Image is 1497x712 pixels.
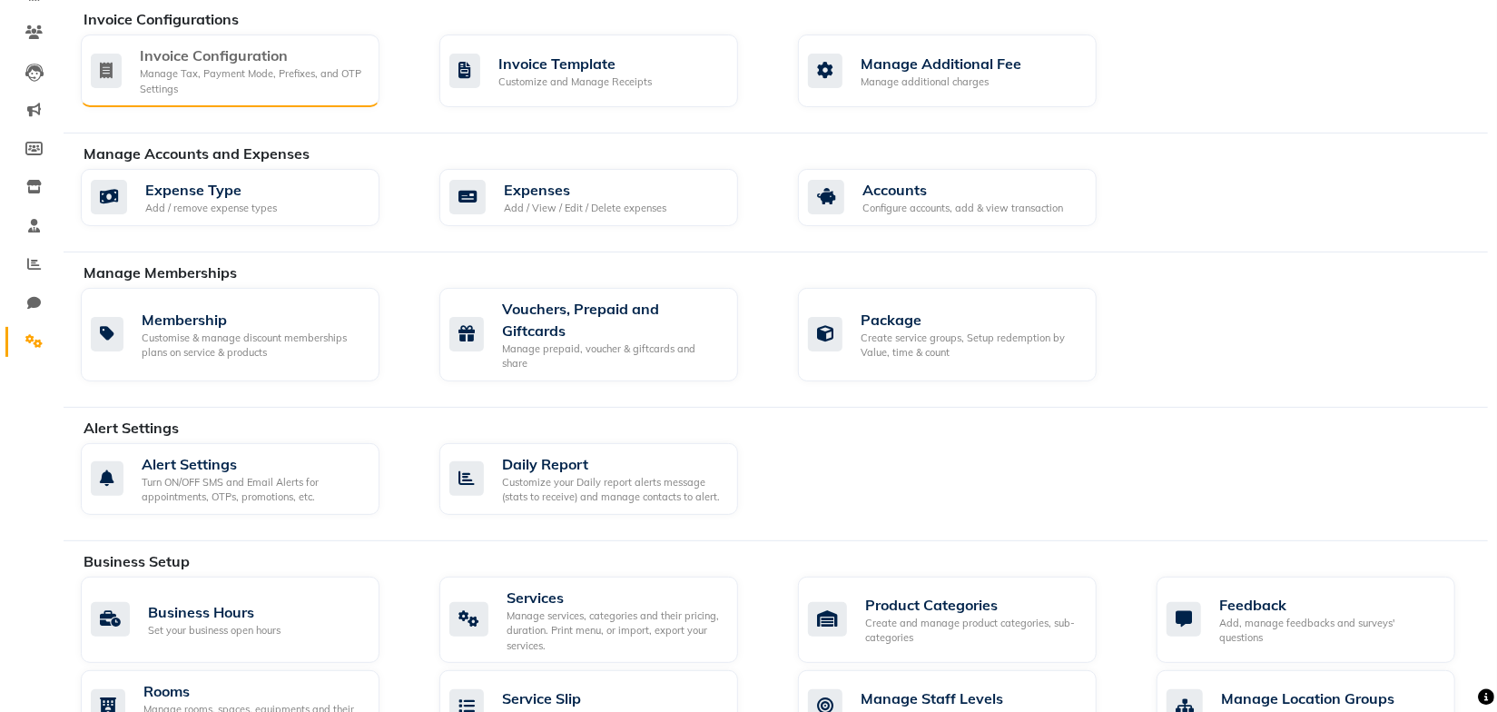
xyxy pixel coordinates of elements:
div: Product Categories [865,594,1082,616]
div: Invoice Configuration [140,44,365,66]
div: Package [861,309,1082,331]
div: Set your business open hours [148,623,281,638]
a: MembershipCustomise & manage discount memberships plans on service & products [81,288,412,381]
div: Add / remove expense types [145,201,277,216]
a: Expense TypeAdd / remove expense types [81,169,412,226]
div: Feedback [1219,594,1441,616]
a: PackageCreate service groups, Setup redemption by Value, time & count [798,288,1129,381]
div: Manage Tax, Payment Mode, Prefixes, and OTP Settings [140,66,365,96]
a: FeedbackAdd, manage feedbacks and surveys' questions [1157,577,1488,664]
div: Alert Settings [142,453,365,475]
div: Manage Location Groups [1221,687,1394,709]
div: Invoice Template [498,53,652,74]
div: Add / View / Edit / Delete expenses [504,201,666,216]
div: Customize and Manage Receipts [498,74,652,90]
div: Manage additional charges [861,74,1021,90]
a: Invoice TemplateCustomize and Manage Receipts [439,35,771,107]
a: Invoice ConfigurationManage Tax, Payment Mode, Prefixes, and OTP Settings [81,35,412,107]
div: Manage prepaid, voucher & giftcards and share [502,341,724,371]
a: Daily ReportCustomize your Daily report alerts message (stats to receive) and manage contacts to ... [439,443,771,515]
div: Daily Report [502,453,724,475]
div: Expense Type [145,179,277,201]
div: Create service groups, Setup redemption by Value, time & count [861,331,1082,361]
a: Manage Additional FeeManage additional charges [798,35,1129,107]
a: Vouchers, Prepaid and GiftcardsManage prepaid, voucher & giftcards and share [439,288,771,381]
a: Product CategoriesCreate and manage product categories, sub-categories [798,577,1129,664]
div: Customize your Daily report alerts message (stats to receive) and manage contacts to alert. [502,475,724,505]
div: Turn ON/OFF SMS and Email Alerts for appointments, OTPs, promotions, etc. [142,475,365,505]
div: Accounts [862,179,1063,201]
div: Add, manage feedbacks and surveys' questions [1219,616,1441,646]
a: AccountsConfigure accounts, add & view transaction [798,169,1129,226]
a: ServicesManage services, categories and their pricing, duration. Print menu, or import, export yo... [439,577,771,664]
a: Business HoursSet your business open hours [81,577,412,664]
a: ExpensesAdd / View / Edit / Delete expenses [439,169,771,226]
div: Configure accounts, add & view transaction [862,201,1063,216]
div: Expenses [504,179,666,201]
div: Rooms [143,680,365,702]
div: Service Slip [502,687,711,709]
div: Services [507,587,724,608]
div: Manage Additional Fee [861,53,1021,74]
div: Manage Staff Levels [861,687,1029,709]
div: Business Hours [148,601,281,623]
div: Create and manage product categories, sub-categories [865,616,1082,646]
div: Vouchers, Prepaid and Giftcards [502,298,724,341]
div: Customise & manage discount memberships plans on service & products [142,331,365,361]
div: Membership [142,309,365,331]
a: Alert SettingsTurn ON/OFF SMS and Email Alerts for appointments, OTPs, promotions, etc. [81,443,412,515]
div: Manage services, categories and their pricing, duration. Print menu, or import, export your servi... [507,608,724,654]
